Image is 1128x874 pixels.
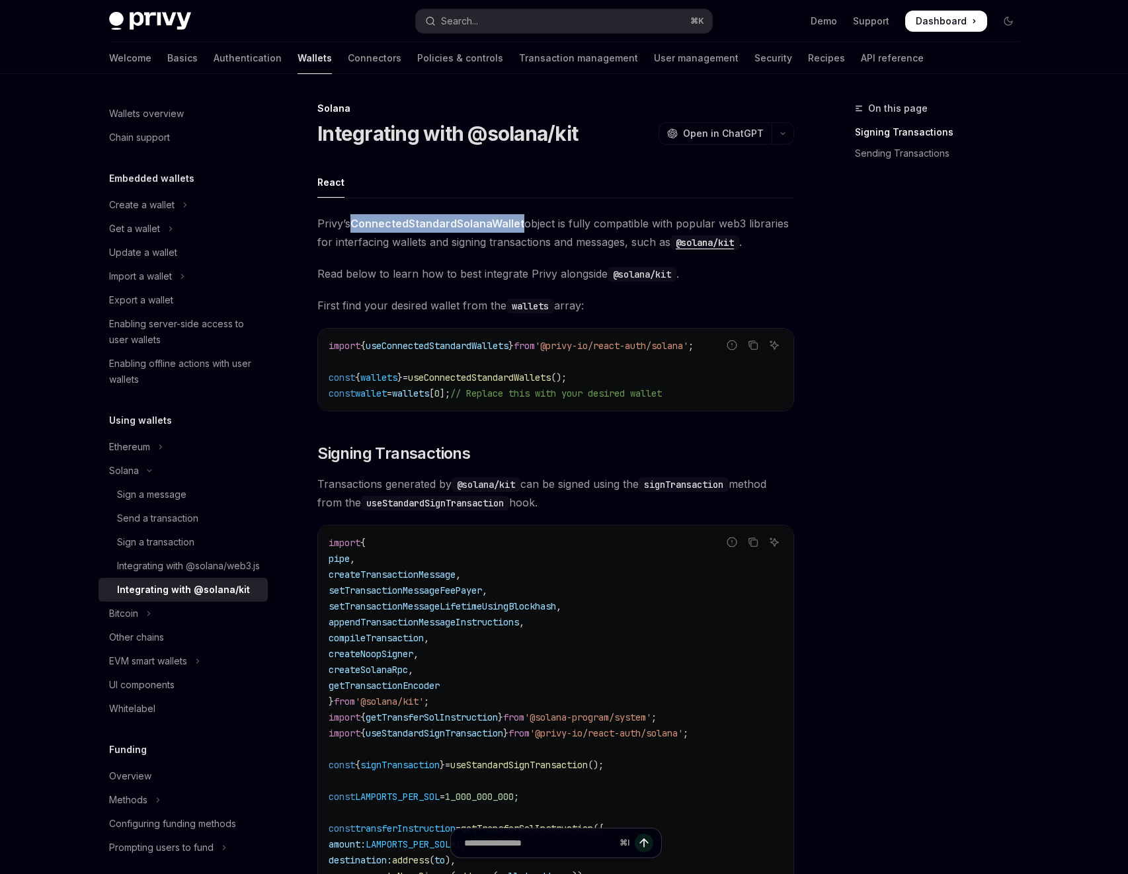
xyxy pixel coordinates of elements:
span: { [360,537,366,549]
div: Whitelabel [109,701,155,717]
span: ; [688,340,694,352]
a: Send a transaction [99,506,268,530]
div: Enabling server-side access to user wallets [109,316,260,348]
span: useStandardSignTransaction [366,727,503,739]
span: On this page [868,100,928,116]
div: Prompting users to fund [109,840,214,855]
span: createSolanaRpc [329,664,408,676]
img: dark logo [109,12,191,30]
span: '@solana/kit' [355,695,424,707]
span: = [387,387,392,399]
span: from [334,695,355,707]
span: pipe [329,553,350,565]
a: Enabling offline actions with user wallets [99,352,268,391]
div: Get a wallet [109,221,160,237]
button: Report incorrect code [723,534,741,551]
span: { [355,372,360,383]
span: const [329,791,355,803]
a: Wallets overview [99,102,268,126]
strong: ConnectedStandardSolanaWallet [350,217,524,230]
span: wallet [355,387,387,399]
span: = [403,372,408,383]
span: setTransactionMessageFeePayer [329,584,482,596]
div: Integrating with @solana/web3.js [117,558,260,574]
div: Import a wallet [109,268,172,284]
div: Integrating with @solana/kit [117,582,250,598]
span: Dashboard [916,15,967,28]
span: LAMPORTS_PER_SOL [355,791,440,803]
a: Chain support [99,126,268,149]
button: Toggle EVM smart wallets section [99,649,268,673]
div: Search... [441,13,478,29]
span: , [408,664,413,676]
a: Demo [811,15,837,28]
span: const [329,822,355,834]
code: wallets [506,299,554,313]
code: useStandardSignTransaction [361,496,509,510]
span: ]; [440,387,450,399]
span: } [503,727,508,739]
div: Wallets overview [109,106,184,122]
span: wallets [360,372,397,383]
a: Basics [167,42,198,74]
a: Sign a transaction [99,530,268,554]
span: const [329,387,355,399]
div: UI components [109,677,175,693]
span: { [355,759,360,771]
a: Other chains [99,625,268,649]
code: @solana/kit [452,477,520,492]
span: const [329,759,355,771]
span: , [556,600,561,612]
a: Wallets [298,42,332,74]
h5: Using wallets [109,413,172,428]
a: Policies & controls [417,42,503,74]
span: '@privy-io/react-auth/solana' [535,340,688,352]
span: Open in ChatGPT [683,127,764,140]
div: Other chains [109,629,164,645]
span: = [440,791,445,803]
span: from [508,727,530,739]
div: Sign a message [117,487,186,502]
a: Export a wallet [99,288,268,312]
a: Whitelabel [99,697,268,721]
span: ⌘ K [690,16,704,26]
button: Toggle Ethereum section [99,435,268,459]
div: Enabling offline actions with user wallets [109,356,260,387]
span: import [329,727,360,739]
a: Signing Transactions [855,122,1029,143]
a: Enabling server-side access to user wallets [99,312,268,352]
span: , [413,648,419,660]
span: useConnectedStandardWallets [366,340,508,352]
div: Solana [109,463,139,479]
span: createNoopSigner [329,648,413,660]
span: ({ [593,822,604,834]
a: Dashboard [905,11,987,32]
span: } [498,711,503,723]
span: { [360,340,366,352]
span: signTransaction [360,759,440,771]
a: User management [654,42,739,74]
div: Overview [109,768,151,784]
a: @solana/kit [670,235,739,249]
a: Transaction management [519,42,638,74]
button: Open search [416,9,712,33]
button: Ask AI [766,337,783,354]
span: from [514,340,535,352]
code: signTransaction [639,477,729,492]
a: Configuring funding methods [99,812,268,836]
span: Read below to learn how to best integrate Privy alongside . [317,264,794,283]
button: Send message [635,834,653,852]
span: getTransferSolInstruction [461,822,593,834]
button: Ask AI [766,534,783,551]
a: Security [754,42,792,74]
div: Configuring funding methods [109,816,236,832]
span: const [329,372,355,383]
a: Overview [99,764,268,788]
button: Toggle Get a wallet section [99,217,268,241]
a: Recipes [808,42,845,74]
span: useConnectedStandardWallets [408,372,551,383]
div: Export a wallet [109,292,173,308]
span: = [456,822,461,834]
span: (); [588,759,604,771]
div: Update a wallet [109,245,177,260]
